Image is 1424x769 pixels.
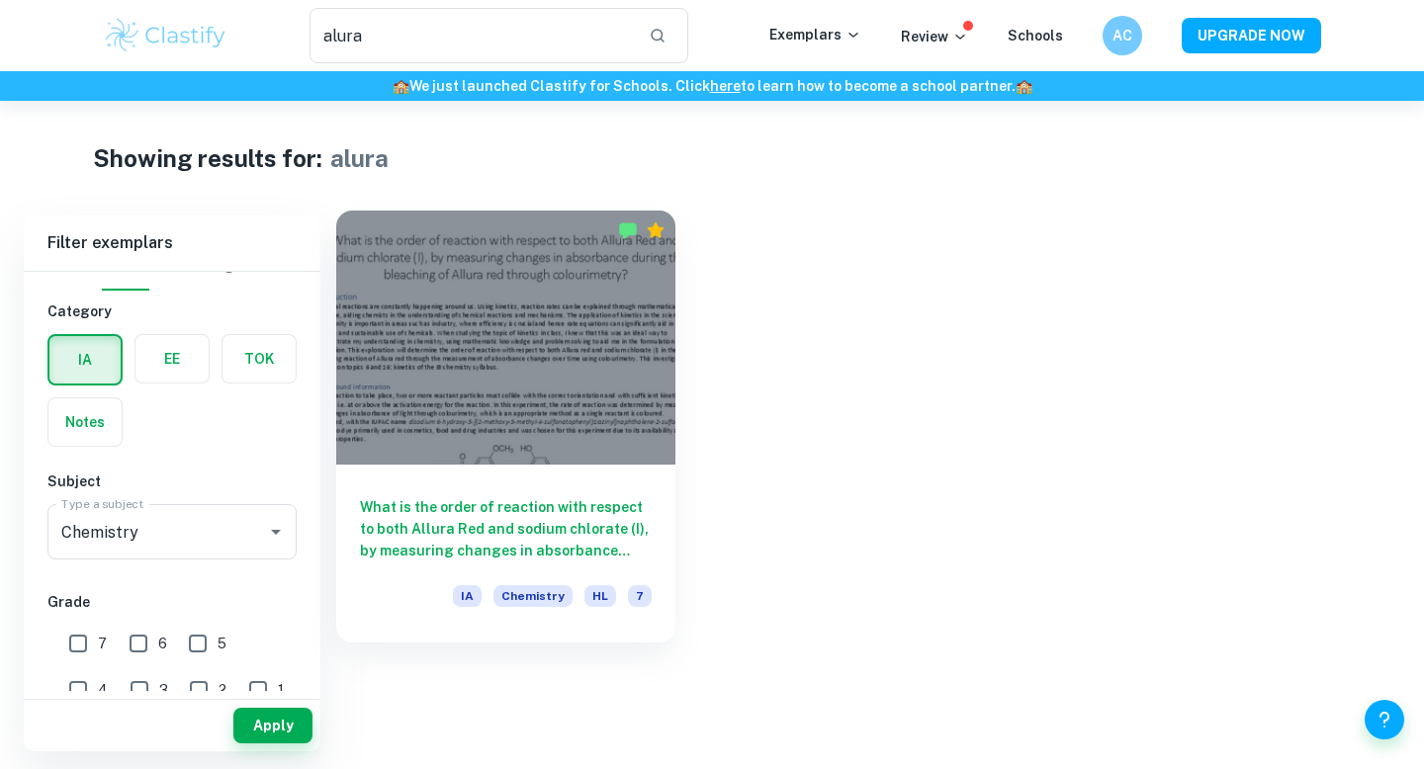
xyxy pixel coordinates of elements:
[310,8,633,63] input: Search for any exemplars...
[47,470,297,492] h6: Subject
[330,140,389,176] h1: alura
[1103,16,1142,55] button: AC
[1182,18,1321,53] button: UPGRADE NOW
[98,679,108,701] span: 4
[49,336,121,384] button: IA
[61,495,143,512] label: Type a subject
[493,585,573,607] span: Chemistry
[453,585,482,607] span: IA
[233,708,312,743] button: Apply
[336,215,675,647] a: What is the order of reaction with respect to both Allura Red and sodium chlorate (I), by measuri...
[48,398,122,446] button: Notes
[646,220,666,240] div: Premium
[1008,28,1063,43] a: Schools
[618,220,638,240] img: Marked
[219,679,226,701] span: 2
[159,679,168,701] span: 3
[1112,25,1134,46] h6: AC
[901,26,968,47] p: Review
[218,633,226,654] span: 5
[158,633,167,654] span: 6
[24,215,320,271] h6: Filter exemplars
[93,140,322,176] h1: Showing results for:
[710,78,741,94] a: here
[278,679,284,701] span: 1
[262,518,290,546] button: Open
[628,585,652,607] span: 7
[360,496,652,561] h6: What is the order of reaction with respect to both Allura Red and sodium chlorate (I), by measuri...
[135,335,209,383] button: EE
[393,78,409,94] span: 🏫
[47,591,297,613] h6: Grade
[769,24,861,45] p: Exemplars
[103,16,228,55] img: Clastify logo
[1365,700,1404,739] button: Help and Feedback
[4,75,1420,97] h6: We just launched Clastify for Schools. Click to learn how to become a school partner.
[222,335,296,383] button: TOK
[1016,78,1032,94] span: 🏫
[584,585,616,607] span: HL
[98,633,107,654] span: 7
[47,300,297,322] h6: Category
